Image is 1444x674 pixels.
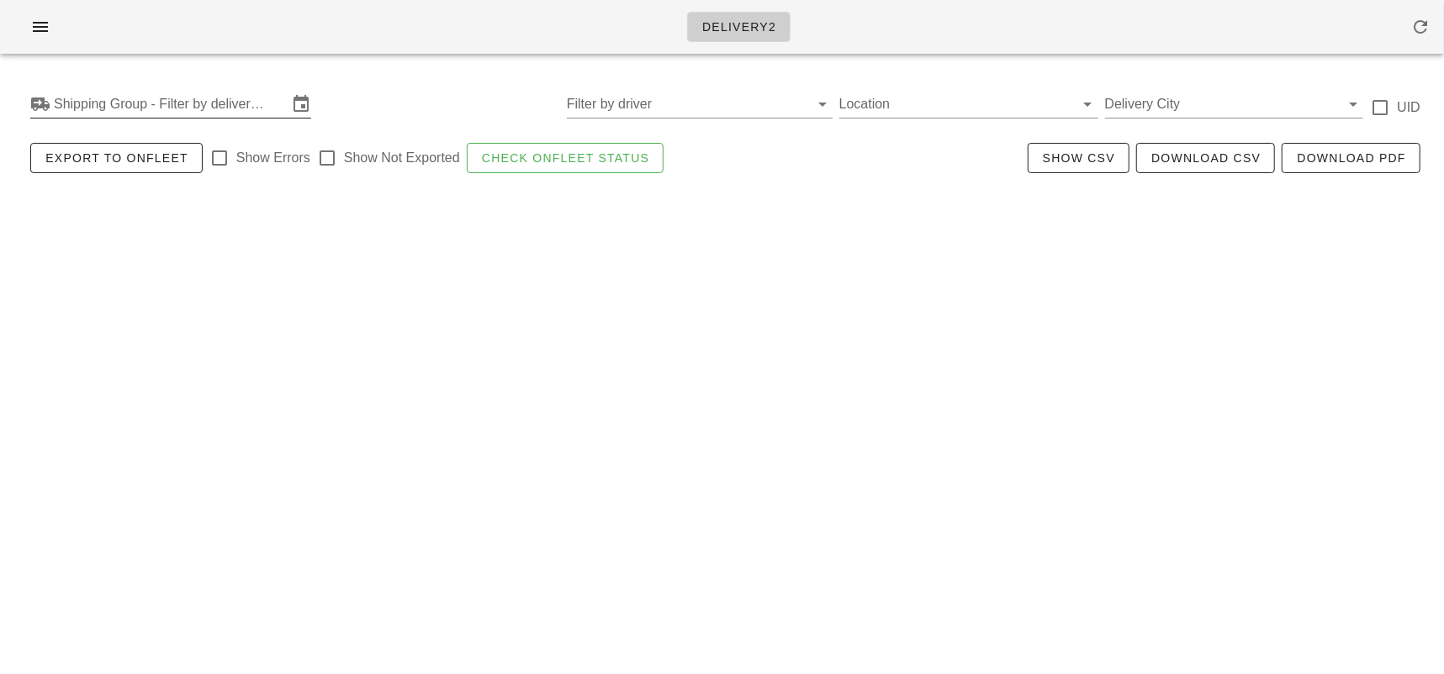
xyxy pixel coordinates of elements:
button: Download CSV [1136,143,1275,173]
div: Location [839,91,1098,118]
label: UID [1397,99,1420,116]
div: Delivery City [1105,91,1364,118]
button: Show CSV [1028,143,1129,173]
a: Delivery2 [687,12,791,42]
button: Check Onfleet Status [467,143,664,173]
span: Export to Onfleet [45,151,188,165]
span: Delivery2 [701,20,776,34]
label: Show Not Exported [344,150,460,166]
span: Show CSV [1042,151,1115,165]
span: Download PDF [1296,151,1406,165]
button: Download PDF [1282,143,1420,173]
button: Export to Onfleet [30,143,203,173]
div: Filter by driver [567,91,833,118]
span: Check Onfleet Status [481,151,650,165]
label: Show Errors [236,150,310,166]
span: Download CSV [1150,151,1261,165]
